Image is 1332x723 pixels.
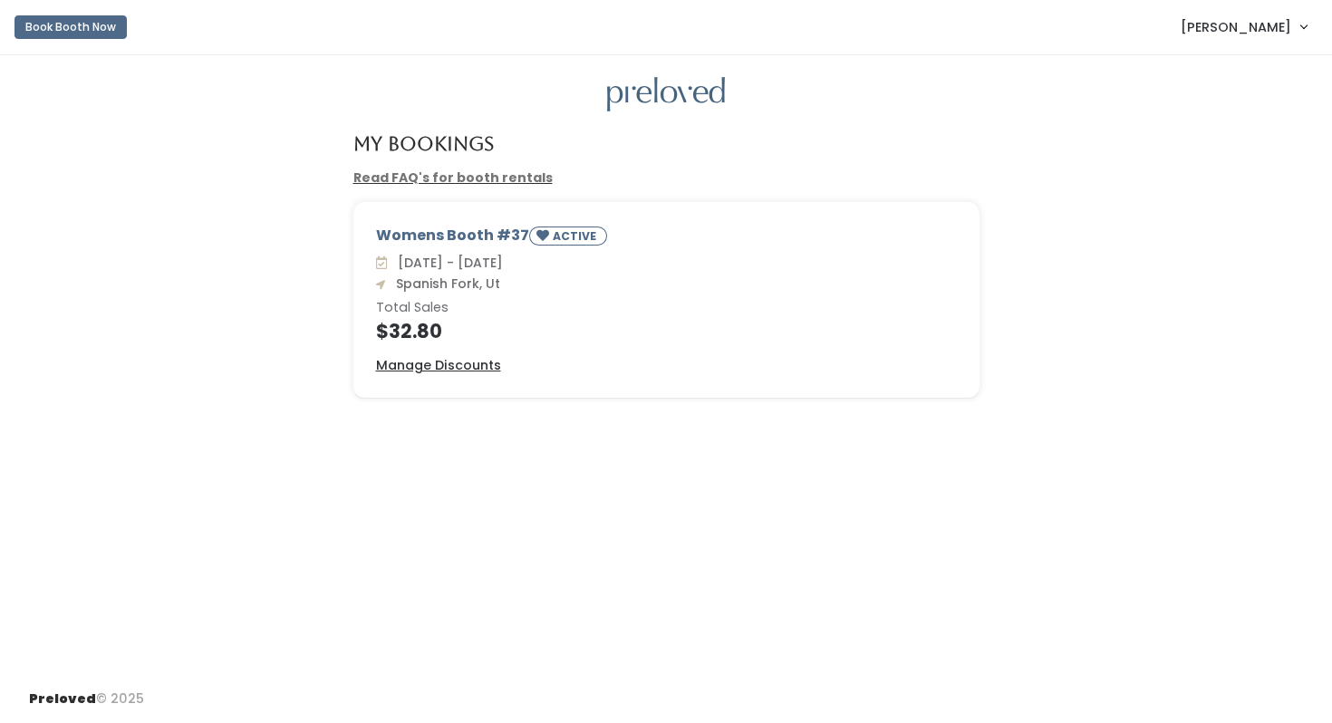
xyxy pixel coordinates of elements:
button: Book Booth Now [14,15,127,39]
a: Book Booth Now [14,7,127,47]
img: preloved logo [607,77,725,112]
span: Preloved [29,689,96,708]
h6: Total Sales [376,301,957,315]
span: [DATE] - [DATE] [391,254,503,272]
div: Womens Booth #37 [376,225,957,253]
a: Read FAQ's for booth rentals [353,169,553,187]
small: ACTIVE [553,228,600,244]
a: [PERSON_NAME] [1163,7,1325,46]
h4: My Bookings [353,133,494,154]
u: Manage Discounts [376,356,501,374]
div: © 2025 [29,675,144,709]
h4: $32.80 [376,321,957,342]
span: [PERSON_NAME] [1181,17,1291,37]
span: Spanish Fork, Ut [389,275,500,293]
a: Manage Discounts [376,356,501,375]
